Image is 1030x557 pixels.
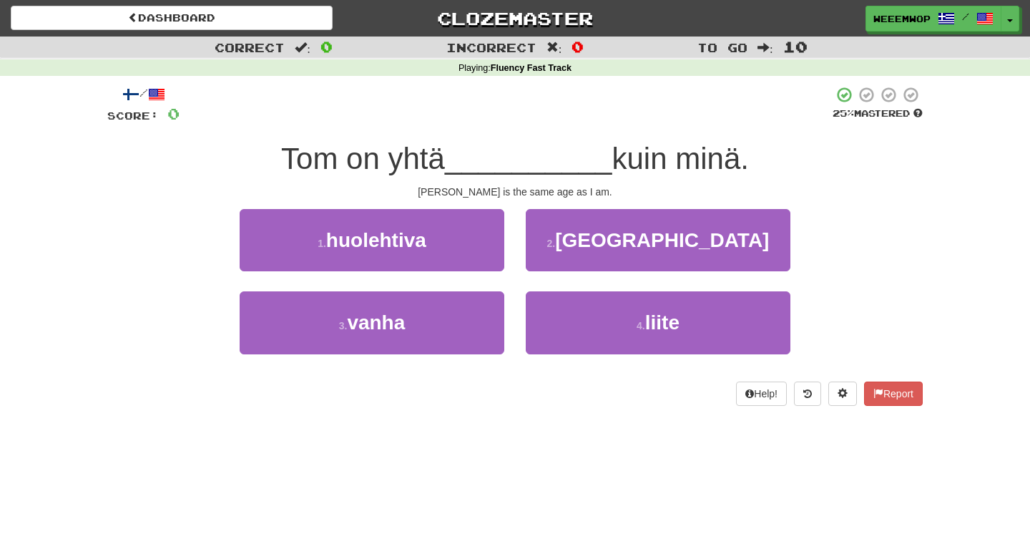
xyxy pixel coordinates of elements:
[167,105,180,122] span: 0
[865,6,1001,32] a: weeemwop /
[645,311,680,334] span: liite
[526,291,790,354] button: 4.liite
[320,38,333,55] span: 0
[107,110,159,122] span: Score:
[295,42,310,54] span: :
[572,38,584,55] span: 0
[491,63,572,73] strong: Fluency Fast Track
[637,320,645,331] small: 4 .
[757,42,773,54] span: :
[794,382,821,406] button: Round history (alt+y)
[864,382,923,406] button: Report
[446,40,536,54] span: Incorrect
[339,320,348,331] small: 3 .
[546,42,562,54] span: :
[697,40,747,54] span: To go
[526,209,790,271] button: 2.[GEOGRAPHIC_DATA]
[783,38,808,55] span: 10
[318,238,326,249] small: 1 .
[555,229,769,251] span: [GEOGRAPHIC_DATA]
[215,40,285,54] span: Correct
[240,209,504,271] button: 1.huolehtiva
[326,229,426,251] span: huolehtiva
[445,142,612,175] span: __________
[281,142,445,175] span: Tom on yhtä
[873,12,931,25] span: weeemwop
[347,311,405,334] span: vanha
[11,6,333,30] a: Dashboard
[736,382,787,406] button: Help!
[354,6,676,31] a: Clozemaster
[547,238,556,249] small: 2 .
[240,291,504,354] button: 3.vanha
[833,107,854,119] span: 25 %
[962,11,969,21] span: /
[107,185,923,199] div: [PERSON_NAME] is the same age as I am.
[107,86,180,104] div: /
[612,142,748,175] span: kuin minä.
[833,107,923,120] div: Mastered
